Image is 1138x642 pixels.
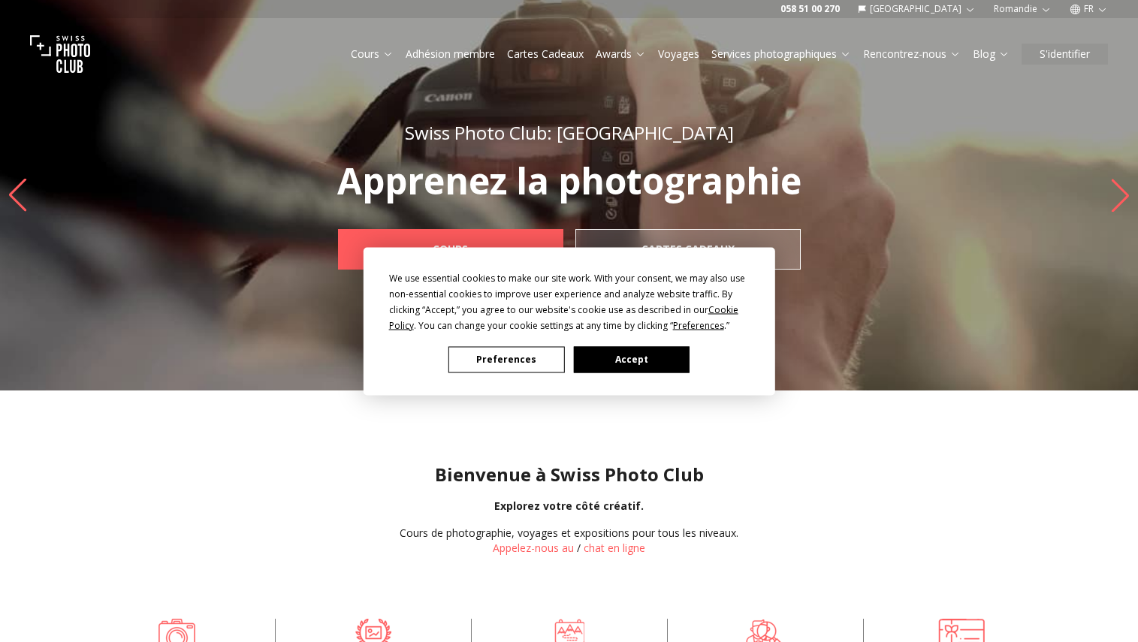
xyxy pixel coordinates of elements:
[673,318,724,331] span: Preferences
[389,270,750,333] div: We use essential cookies to make our site work. With your consent, we may also use non-essential ...
[389,303,738,331] span: Cookie Policy
[448,346,564,372] button: Preferences
[573,346,689,372] button: Accept
[363,247,774,395] div: Cookie Consent Prompt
